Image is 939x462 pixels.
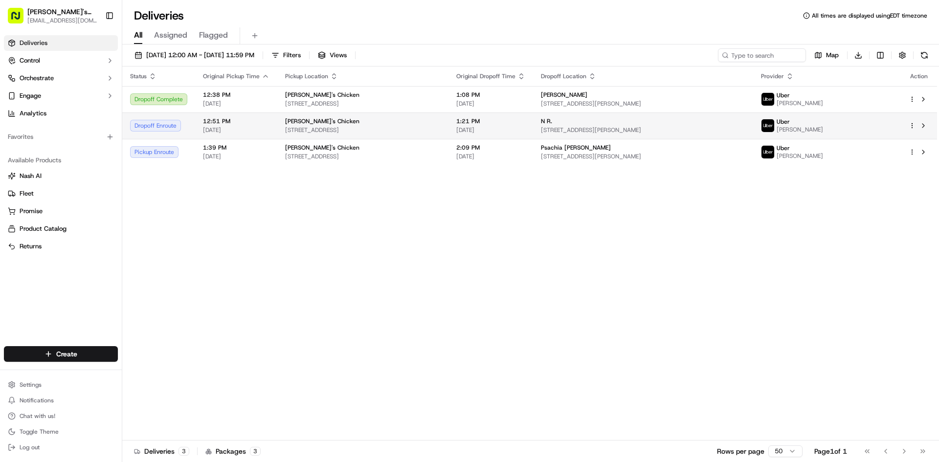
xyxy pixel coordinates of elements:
span: [PERSON_NAME] [777,152,823,160]
div: Action [909,72,929,80]
span: Orchestrate [20,74,54,83]
span: [DATE] [456,153,525,160]
span: 1:39 PM [203,144,269,152]
span: [PERSON_NAME]'s Chicken [285,91,359,99]
button: Log out [4,440,118,454]
div: We're available if you need us! [33,103,124,111]
button: [PERSON_NAME]'s Chicken[EMAIL_ADDRESS][DOMAIN_NAME] [4,4,101,27]
div: 📗 [10,143,18,151]
span: [EMAIL_ADDRESS][DOMAIN_NAME] [27,17,97,24]
button: Fleet [4,186,118,201]
button: Orchestrate [4,70,118,86]
span: Original Pickup Time [203,72,260,80]
span: Map [826,51,839,60]
span: Chat with us! [20,412,55,420]
div: Packages [205,446,261,456]
a: 📗Knowledge Base [6,138,79,155]
p: Rows per page [717,446,764,456]
span: [PERSON_NAME] [541,91,587,99]
img: uber-new-logo.jpeg [761,146,774,158]
span: 12:51 PM [203,117,269,125]
a: Nash AI [8,172,114,180]
button: Product Catalog [4,221,118,237]
span: [DATE] [203,126,269,134]
button: Create [4,346,118,362]
span: N R. [541,117,552,125]
span: Assigned [154,29,187,41]
span: [DATE] [456,100,525,108]
span: 1:21 PM [456,117,525,125]
span: All times are displayed using EDT timezone [812,12,927,20]
span: Original Dropoff Time [456,72,515,80]
a: Returns [8,242,114,251]
button: Map [810,48,843,62]
h1: Deliveries [134,8,184,23]
span: Log out [20,443,40,451]
span: Deliveries [20,39,47,47]
span: [DATE] [456,126,525,134]
span: [STREET_ADDRESS][PERSON_NAME] [541,126,745,134]
span: [PERSON_NAME]'s Chicken [285,117,359,125]
div: Favorites [4,129,118,145]
a: Product Catalog [8,224,114,233]
span: Uber [777,144,790,152]
div: Available Products [4,153,118,168]
button: Settings [4,378,118,392]
button: Returns [4,239,118,254]
div: 3 [179,447,189,456]
span: [STREET_ADDRESS][PERSON_NAME] [541,100,745,108]
span: Knowledge Base [20,142,75,152]
span: Provider [761,72,784,80]
span: Filters [283,51,301,60]
span: [STREET_ADDRESS] [285,100,441,108]
button: Promise [4,203,118,219]
button: [DATE] 12:00 AM - [DATE] 11:59 PM [130,48,259,62]
span: Pylon [97,166,118,173]
span: 2:09 PM [456,144,525,152]
span: Uber [777,91,790,99]
div: Page 1 of 1 [814,446,847,456]
span: API Documentation [92,142,157,152]
span: Pickup Location [285,72,328,80]
span: [STREET_ADDRESS] [285,126,441,134]
span: Status [130,72,147,80]
a: Powered byPylon [69,165,118,173]
span: [DATE] [203,100,269,108]
div: Deliveries [134,446,189,456]
span: Product Catalog [20,224,67,233]
span: Flagged [199,29,228,41]
span: [DATE] 12:00 AM - [DATE] 11:59 PM [146,51,254,60]
button: Filters [267,48,305,62]
span: [DATE] [203,153,269,160]
span: Fleet [20,189,34,198]
a: Promise [8,207,114,216]
span: Promise [20,207,43,216]
span: Psachia [PERSON_NAME] [541,144,611,152]
img: uber-new-logo.jpeg [761,93,774,106]
span: 1:08 PM [456,91,525,99]
img: uber-new-logo.jpeg [761,119,774,132]
span: Create [56,349,77,359]
a: Analytics [4,106,118,121]
input: Got a question? Start typing here... [25,63,176,73]
span: Toggle Theme [20,428,59,436]
img: Nash [10,10,29,29]
button: Notifications [4,394,118,407]
span: Uber [777,118,790,126]
span: [PERSON_NAME] [777,99,823,107]
p: Welcome 👋 [10,39,178,55]
span: Returns [20,242,42,251]
button: [PERSON_NAME]'s Chicken [27,7,97,17]
img: 1736555255976-a54dd68f-1ca7-489b-9aae-adbdc363a1c4 [10,93,27,111]
button: Control [4,53,118,68]
span: Dropoff Location [541,72,586,80]
span: Analytics [20,109,46,118]
span: Engage [20,91,41,100]
span: Control [20,56,40,65]
input: Type to search [718,48,806,62]
div: 3 [250,447,261,456]
span: Notifications [20,396,54,404]
button: Nash AI [4,168,118,184]
a: Deliveries [4,35,118,51]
